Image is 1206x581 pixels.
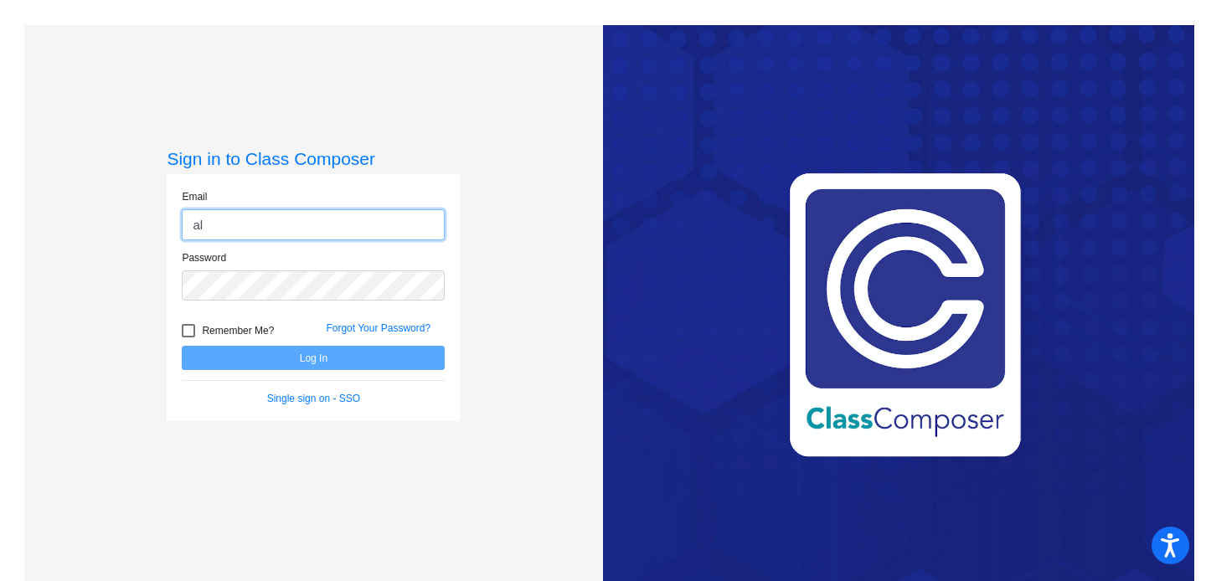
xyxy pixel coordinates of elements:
[167,148,460,169] h3: Sign in to Class Composer
[326,322,430,334] a: Forgot Your Password?
[182,346,445,370] button: Log In
[182,250,226,265] label: Password
[182,189,207,204] label: Email
[202,321,274,341] span: Remember Me?
[267,393,360,404] a: Single sign on - SSO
